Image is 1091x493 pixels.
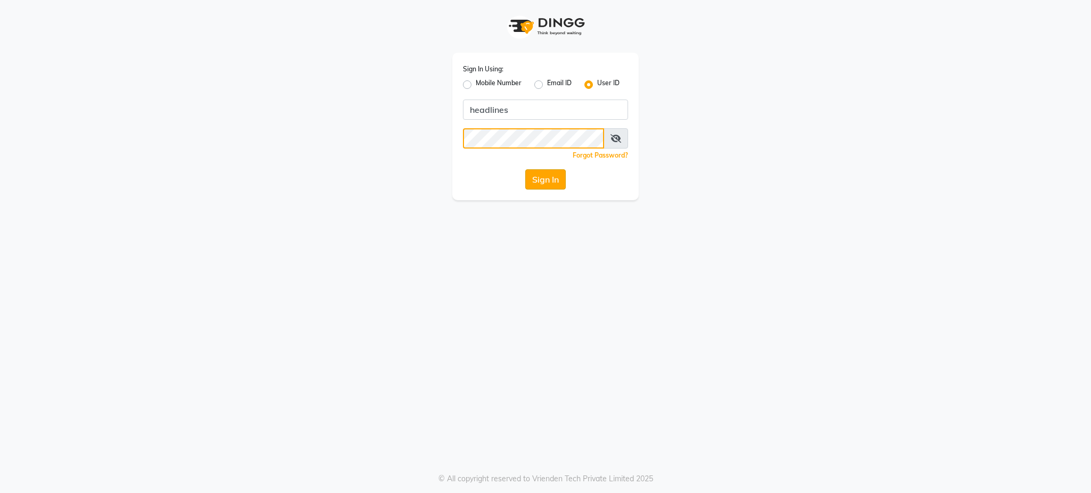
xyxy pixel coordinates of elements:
img: logo1.svg [503,11,588,42]
label: Email ID [547,78,572,91]
input: Username [463,100,628,120]
label: Mobile Number [476,78,522,91]
label: Sign In Using: [463,64,503,74]
input: Username [463,128,604,149]
button: Sign In [525,169,566,190]
label: User ID [597,78,620,91]
a: Forgot Password? [573,151,628,159]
